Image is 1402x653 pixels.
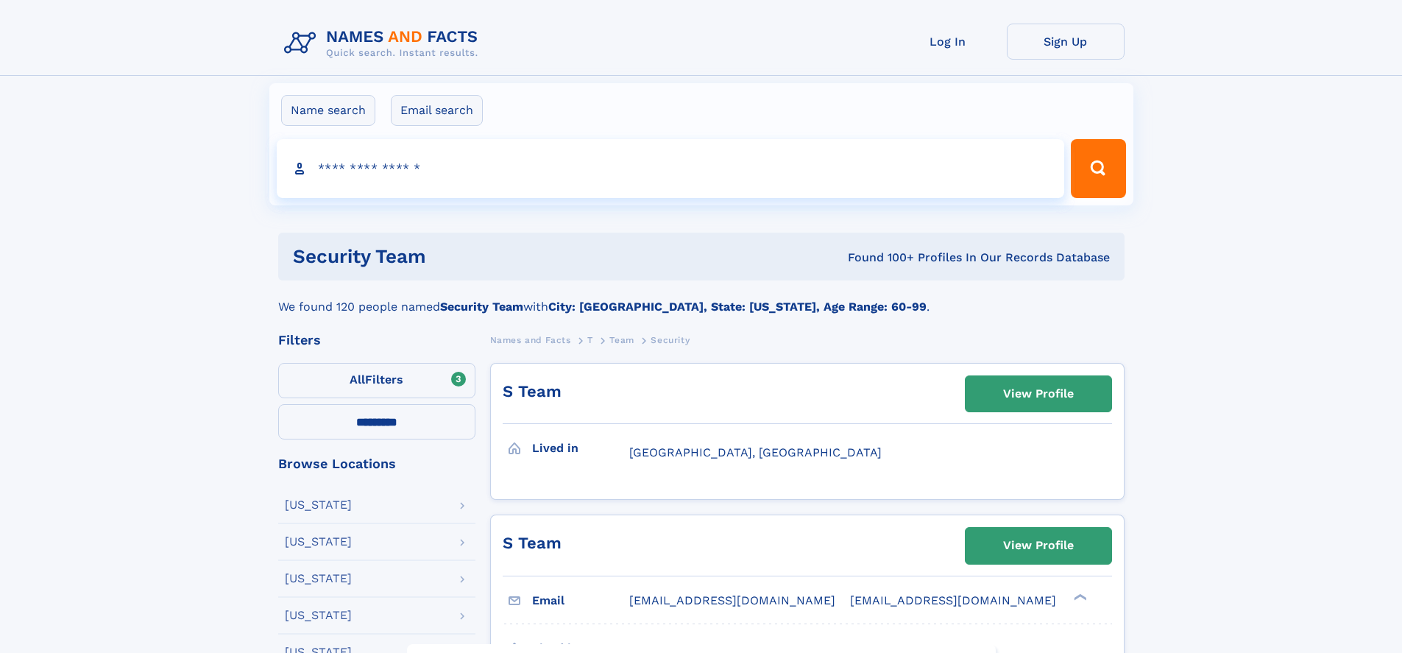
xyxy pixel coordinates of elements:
[629,593,835,607] span: [EMAIL_ADDRESS][DOMAIN_NAME]
[277,139,1065,198] input: search input
[440,300,523,314] b: Security Team
[966,528,1111,563] a: View Profile
[889,24,1007,60] a: Log In
[285,499,352,511] div: [US_STATE]
[1071,139,1125,198] button: Search Button
[1003,529,1074,562] div: View Profile
[637,250,1110,266] div: Found 100+ Profiles In Our Records Database
[293,247,637,266] h1: Security Team
[285,573,352,585] div: [US_STATE]
[490,331,571,349] a: Names and Facts
[350,373,365,386] span: All
[1070,592,1088,601] div: ❯
[651,335,690,345] span: Security
[278,280,1125,316] div: We found 120 people named with .
[587,331,593,349] a: T
[281,95,375,126] label: Name search
[609,335,634,345] span: Team
[629,445,882,459] span: [GEOGRAPHIC_DATA], [GEOGRAPHIC_DATA]
[278,457,475,470] div: Browse Locations
[532,588,629,613] h3: Email
[587,335,593,345] span: T
[278,24,490,63] img: Logo Names and Facts
[609,331,634,349] a: Team
[278,363,475,398] label: Filters
[548,300,927,314] b: City: [GEOGRAPHIC_DATA], State: [US_STATE], Age Range: 60-99
[532,436,629,461] h3: Lived in
[278,333,475,347] div: Filters
[1003,377,1074,411] div: View Profile
[391,95,483,126] label: Email search
[503,534,562,552] a: S Team
[285,536,352,548] div: [US_STATE]
[503,382,562,400] a: S Team
[285,610,352,621] div: [US_STATE]
[850,593,1056,607] span: [EMAIL_ADDRESS][DOMAIN_NAME]
[966,376,1111,412] a: View Profile
[1007,24,1125,60] a: Sign Up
